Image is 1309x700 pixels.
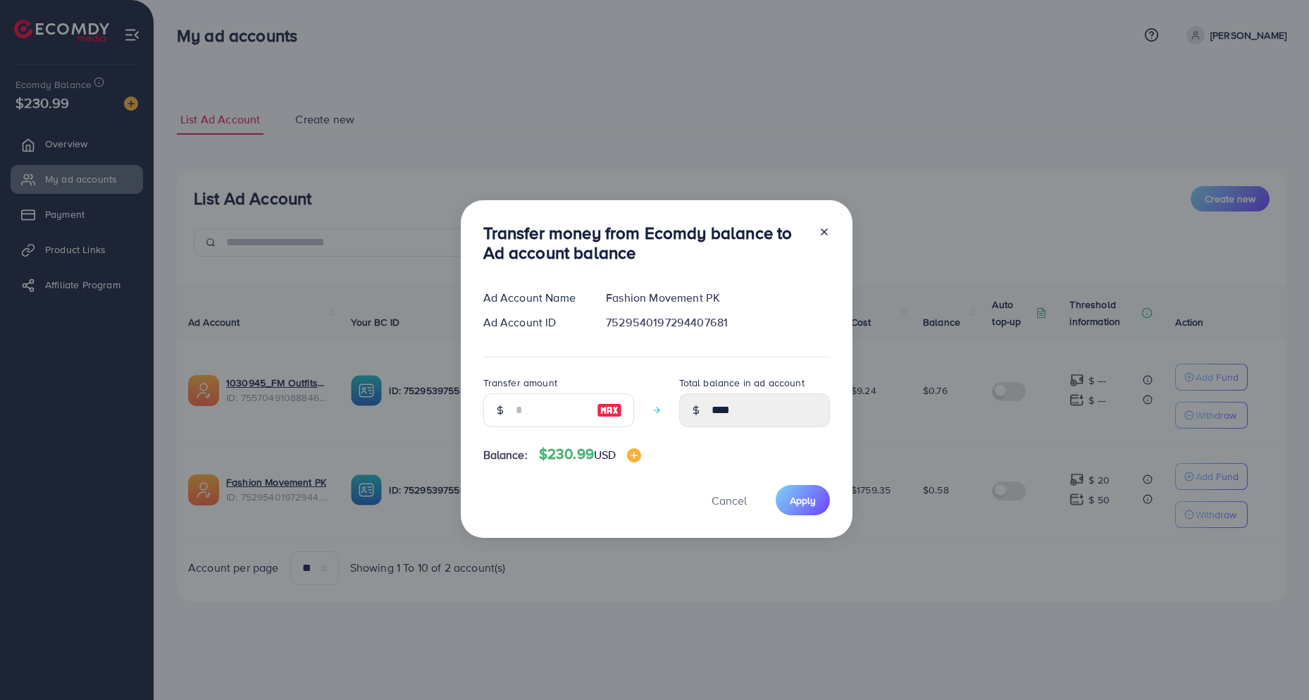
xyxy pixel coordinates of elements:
[790,493,816,508] span: Apply
[712,493,747,508] span: Cancel
[595,314,840,331] div: 7529540197294407681
[483,376,557,390] label: Transfer amount
[472,314,595,331] div: Ad Account ID
[539,446,642,463] h4: $230.99
[597,402,622,419] img: image
[627,448,641,462] img: image
[679,376,805,390] label: Total balance in ad account
[472,290,595,306] div: Ad Account Name
[595,290,840,306] div: Fashion Movement PK
[694,485,764,515] button: Cancel
[483,223,807,264] h3: Transfer money from Ecomdy balance to Ad account balance
[776,485,830,515] button: Apply
[483,447,528,463] span: Balance:
[1249,637,1298,689] iframe: Chat
[594,447,616,462] span: USD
